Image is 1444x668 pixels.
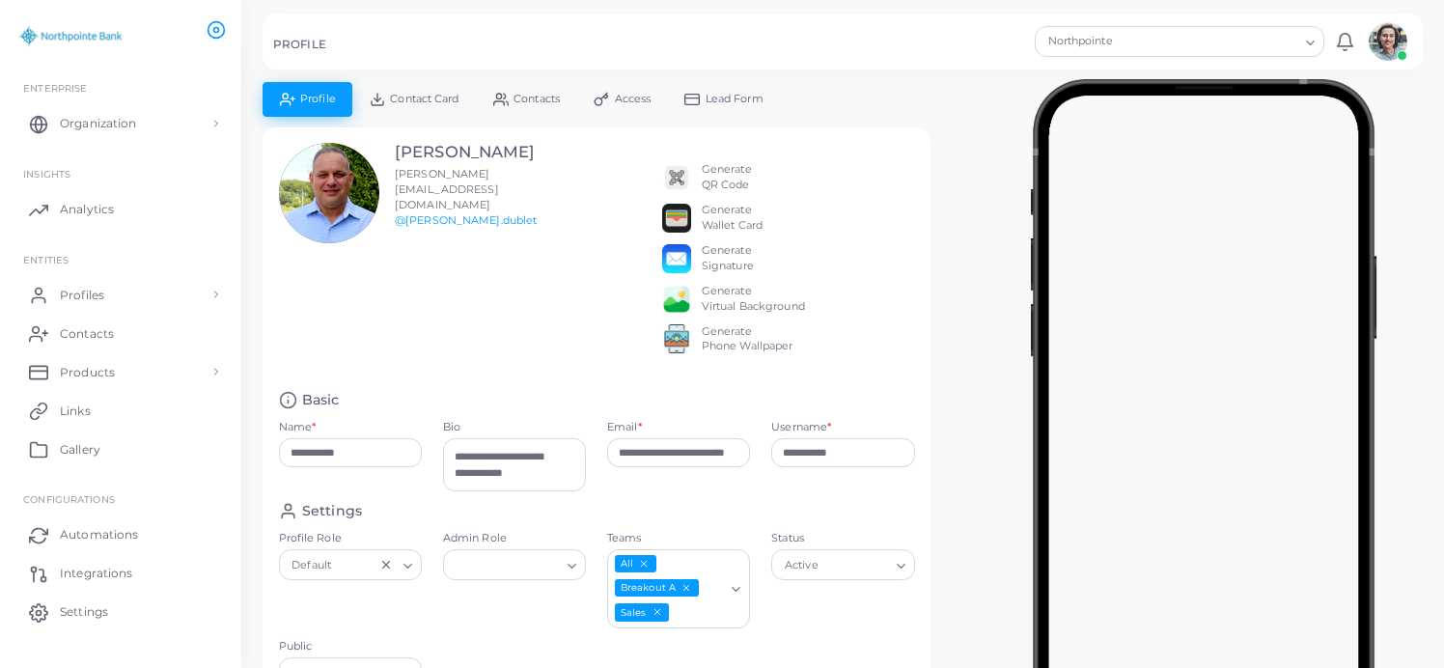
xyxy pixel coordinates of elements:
[336,554,375,575] input: Search for option
[14,593,227,631] a: Settings
[662,324,691,353] img: 522fc3d1c3555ff804a1a379a540d0107ed87845162a92721bf5e2ebbcc3ae6c.png
[615,603,669,622] span: Sales
[14,190,227,229] a: Analytics
[60,603,108,621] span: Settings
[615,579,699,597] span: Breakout A
[771,549,914,580] div: Search for option
[273,38,326,51] h5: PROFILE
[302,502,362,520] h4: Settings
[1045,32,1185,51] span: Northpointe
[60,201,114,218] span: Analytics
[452,554,560,575] input: Search for option
[702,284,805,315] div: Generate Virtual Background
[300,94,336,104] span: Profile
[662,285,691,314] img: e64e04433dee680bcc62d3a6779a8f701ecaf3be228fb80ea91b313d80e16e10.png
[822,554,888,575] input: Search for option
[1035,26,1324,57] div: Search for option
[680,581,693,595] button: Deselect Breakout A
[651,605,664,619] button: Deselect Sales
[702,243,754,274] div: Generate Signature
[702,324,793,355] div: Generate Phone Wallpaper
[290,555,334,575] span: Default
[395,143,537,162] h3: [PERSON_NAME]
[60,364,115,381] span: Products
[662,204,691,233] img: apple-wallet.png
[637,557,651,571] button: Deselect All
[14,314,227,352] a: Contacts
[279,420,317,435] label: Name
[14,515,227,554] a: Automations
[1363,22,1412,61] a: avatar
[607,531,750,546] label: Teams
[279,531,422,546] label: Profile Role
[60,287,104,304] span: Profiles
[60,441,100,459] span: Gallery
[702,162,752,193] div: Generate QR Code
[514,94,560,104] span: Contacts
[14,554,227,593] a: Integrations
[23,168,70,180] span: INSIGHTS
[615,94,652,104] span: Access
[706,94,764,104] span: Lead Form
[379,557,393,572] button: Clear Selected
[662,244,691,273] img: email.png
[395,167,499,211] span: [PERSON_NAME][EMAIL_ADDRESS][DOMAIN_NAME]
[60,325,114,343] span: Contacts
[671,602,724,624] input: Search for option
[60,565,132,582] span: Integrations
[615,555,656,572] span: All
[279,639,422,654] label: Public
[443,531,586,546] label: Admin Role
[23,254,69,265] span: ENTITIES
[14,352,227,391] a: Products
[14,104,227,143] a: Organization
[60,115,136,132] span: Organization
[14,430,227,468] a: Gallery
[302,391,340,409] h4: Basic
[390,94,458,104] span: Contact Card
[60,526,138,543] span: Automations
[279,549,422,580] div: Search for option
[662,163,691,192] img: qr2.png
[702,203,763,234] div: Generate Wallet Card
[1187,31,1298,52] input: Search for option
[782,555,820,575] span: Active
[443,549,586,580] div: Search for option
[607,549,750,628] div: Search for option
[23,493,115,505] span: Configurations
[23,82,87,94] span: Enterprise
[1369,22,1407,61] img: avatar
[17,18,125,54] img: logo
[395,213,537,227] a: @[PERSON_NAME].dublet
[607,420,642,435] label: Email
[14,275,227,314] a: Profiles
[771,420,831,435] label: Username
[60,403,91,420] span: Links
[14,391,227,430] a: Links
[443,420,586,435] label: Bio
[771,531,914,546] label: Status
